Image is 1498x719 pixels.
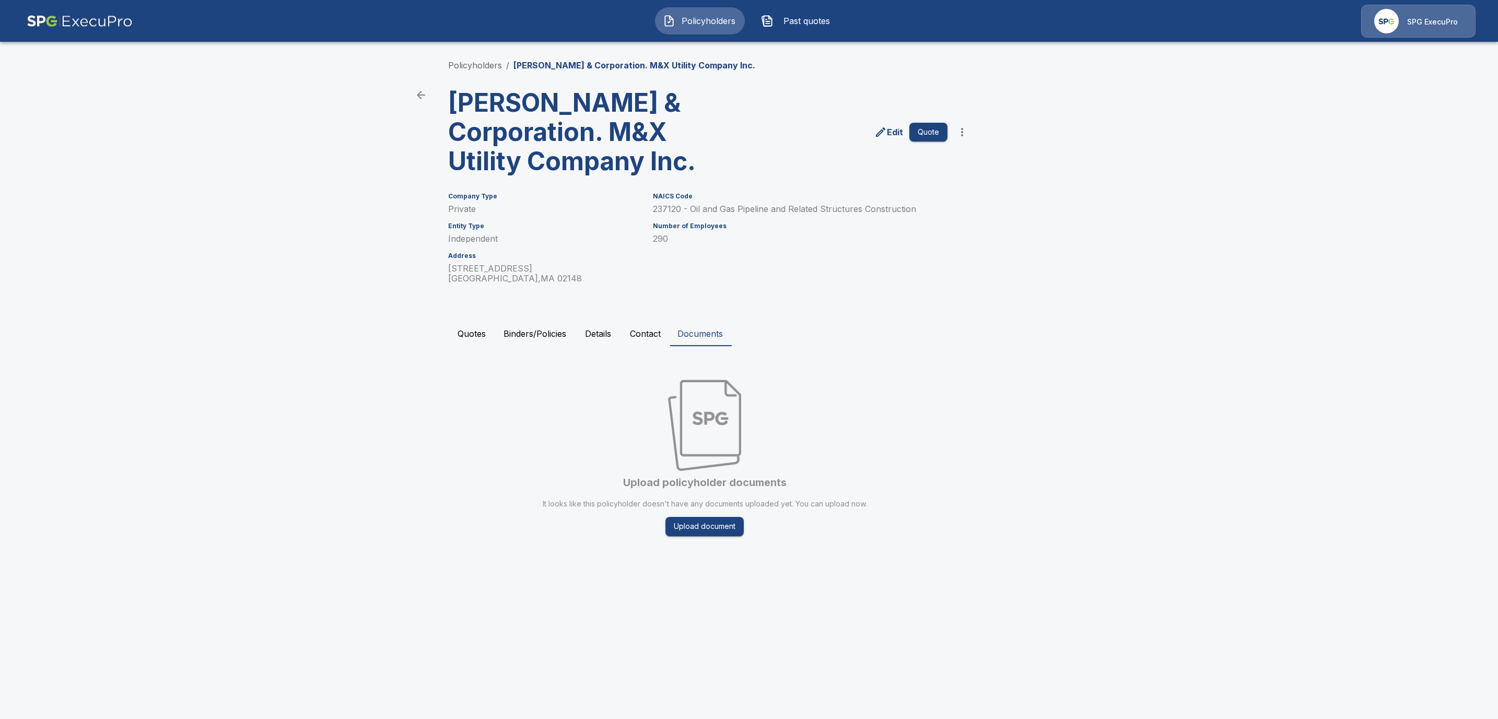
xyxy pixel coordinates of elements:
span: Policyholders [680,15,737,27]
img: Policyholders Icon [663,15,675,27]
p: Private [448,204,640,214]
p: [PERSON_NAME] & Corporation. M&X Utility Company Inc. [513,59,755,72]
a: back [411,85,431,105]
button: Quotes [448,321,495,346]
h6: Address [448,252,640,260]
h6: Entity Type [448,222,640,230]
h6: Upload policyholder documents [623,475,787,490]
p: SPG ExecuPro [1407,17,1458,27]
a: Agency IconSPG ExecuPro [1361,5,1476,38]
p: 237120 - Oil and Gas Pipeline and Related Structures Construction [653,204,947,214]
span: Past quotes [778,15,835,27]
p: It looks like this policyholder doesn't have any documents uploaded yet. You can upload now. [543,499,867,509]
button: Contact [622,321,669,346]
button: Past quotes IconPast quotes [753,7,843,34]
img: Empty state [668,380,741,471]
button: Documents [669,321,731,346]
h6: Number of Employees [653,222,947,230]
img: AA Logo [27,5,133,38]
h3: [PERSON_NAME] & Corporation. M&X Utility Company Inc. [448,88,706,176]
p: Independent [448,234,640,244]
h6: Company Type [448,193,640,200]
div: policyholder tabs [448,321,1050,346]
button: Details [575,321,622,346]
button: Binders/Policies [495,321,575,346]
a: Policyholders [448,60,502,70]
img: Past quotes Icon [761,15,774,27]
nav: breadcrumb [448,59,755,72]
li: / [506,59,509,72]
button: more [952,122,973,143]
a: edit [872,124,905,140]
p: 290 [653,234,947,244]
p: Edit [887,126,903,138]
button: Upload document [665,517,744,536]
h6: NAICS Code [653,193,947,200]
p: [STREET_ADDRESS] [GEOGRAPHIC_DATA] , MA 02148 [448,264,640,284]
button: Quote [909,123,947,142]
button: Policyholders IconPolicyholders [655,7,745,34]
img: Agency Icon [1374,9,1399,33]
